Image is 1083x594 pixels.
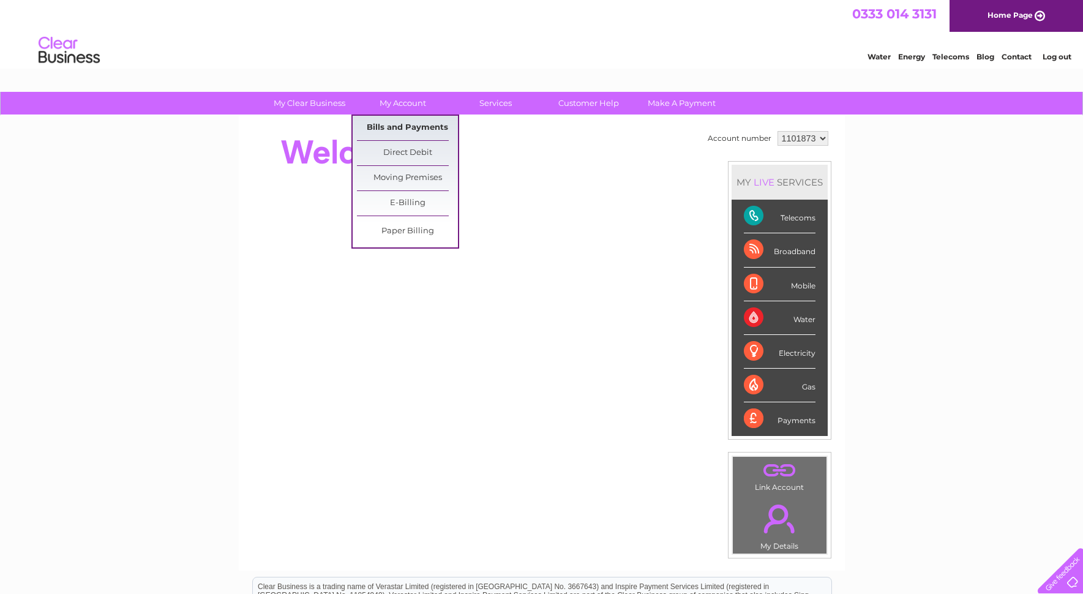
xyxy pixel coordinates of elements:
[357,166,458,190] a: Moving Premises
[744,200,815,233] div: Telecoms
[631,92,732,115] a: Make A Payment
[744,301,815,335] div: Water
[976,52,994,61] a: Blog
[445,92,546,115] a: Services
[38,32,100,69] img: logo.png
[736,497,823,540] a: .
[932,52,969,61] a: Telecoms
[744,369,815,402] div: Gas
[744,335,815,369] div: Electricity
[898,52,925,61] a: Energy
[852,6,937,21] a: 0333 014 3131
[744,402,815,435] div: Payments
[1043,52,1071,61] a: Log out
[253,7,831,59] div: Clear Business is a trading name of Verastar Limited (registered in [GEOGRAPHIC_DATA] No. 3667643...
[357,141,458,165] a: Direct Debit
[357,116,458,140] a: Bills and Payments
[744,268,815,301] div: Mobile
[259,92,360,115] a: My Clear Business
[751,176,777,188] div: LIVE
[357,191,458,216] a: E-Billing
[732,456,827,495] td: Link Account
[868,52,891,61] a: Water
[732,494,827,554] td: My Details
[1002,52,1032,61] a: Contact
[732,165,828,200] div: MY SERVICES
[705,128,774,149] td: Account number
[736,460,823,481] a: .
[744,233,815,267] div: Broadband
[352,92,453,115] a: My Account
[538,92,639,115] a: Customer Help
[357,219,458,244] a: Paper Billing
